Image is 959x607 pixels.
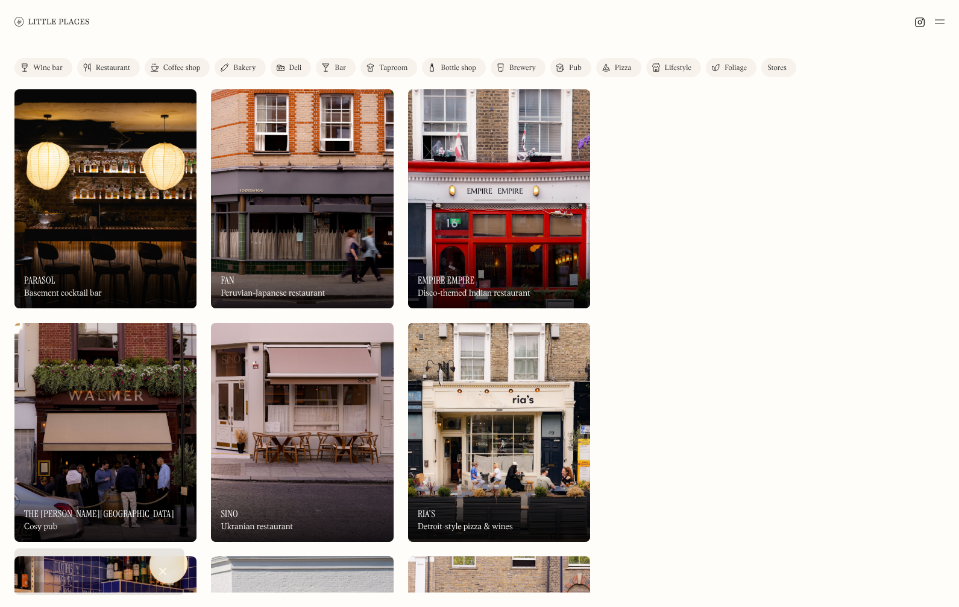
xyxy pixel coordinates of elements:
[14,89,197,308] a: ParasolParasolParasolBasement cocktail bar
[221,288,325,299] div: Peruvian-Japanese restaurant
[418,522,513,532] div: Detroit-style pizza & wines
[14,323,197,542] img: The Walmer Castle
[418,275,474,286] h3: Empire Empire
[379,65,407,72] div: Taproom
[550,58,591,77] a: Pub
[14,323,197,542] a: The Walmer CastleThe Walmer CastleThe [PERSON_NAME][GEOGRAPHIC_DATA]Cosy pub
[151,559,175,583] a: Close Cookie Popup
[163,65,200,72] div: Coffee shop
[491,58,546,77] a: Brewery
[24,275,55,286] h3: Parasol
[646,58,701,77] a: Lifestyle
[221,522,292,532] div: Ukranian restaurant
[665,65,691,72] div: Lifestyle
[706,58,756,77] a: Foliage
[162,571,163,572] div: Close Cookie Popup
[96,65,130,72] div: Restaurant
[408,89,590,308] a: Empire EmpireEmpire EmpireEmpire EmpireDisco-themed Indian restaurant
[33,65,63,72] div: Wine bar
[24,508,174,520] h3: The [PERSON_NAME][GEOGRAPHIC_DATA]
[215,58,265,77] a: Bakery
[77,58,140,77] a: Restaurant
[509,65,536,72] div: Brewery
[24,522,57,532] div: Cosy pub
[221,275,234,286] h3: Fan
[441,65,476,72] div: Bottle shop
[761,58,796,77] a: Stores
[408,89,590,308] img: Empire Empire
[596,58,641,77] a: Pizza
[34,566,98,578] div: 🍪 Accept cookies
[289,65,302,72] div: Deli
[211,89,393,308] img: Fan
[569,65,582,72] div: Pub
[233,65,256,72] div: Bakery
[418,508,435,520] h3: Ria's
[767,65,787,72] div: Stores
[24,561,108,583] a: 🍪 Accept cookies
[408,323,590,542] img: Ria's
[14,89,197,308] img: Parasol
[118,558,146,585] a: Settings
[360,58,417,77] a: Taproom
[145,58,210,77] a: Coffee shop
[211,89,393,308] a: FanFanFanPeruvian-Japanese restaurant
[14,58,72,77] a: Wine bar
[211,323,393,542] a: SinoSinoSinoUkranian restaurant
[221,508,237,520] h3: Sino
[615,65,632,72] div: Pizza
[725,65,747,72] div: Foliage
[211,323,393,542] img: Sino
[408,323,590,542] a: Ria'sRia'sRia'sDetroit-style pizza & wines
[316,58,356,77] a: Bar
[335,65,346,72] div: Bar
[418,288,530,299] div: Disco-themed Indian restaurant
[24,288,102,299] div: Basement cocktail bar
[422,58,486,77] a: Bottle shop
[118,567,146,576] div: Settings
[271,58,312,77] a: Deli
